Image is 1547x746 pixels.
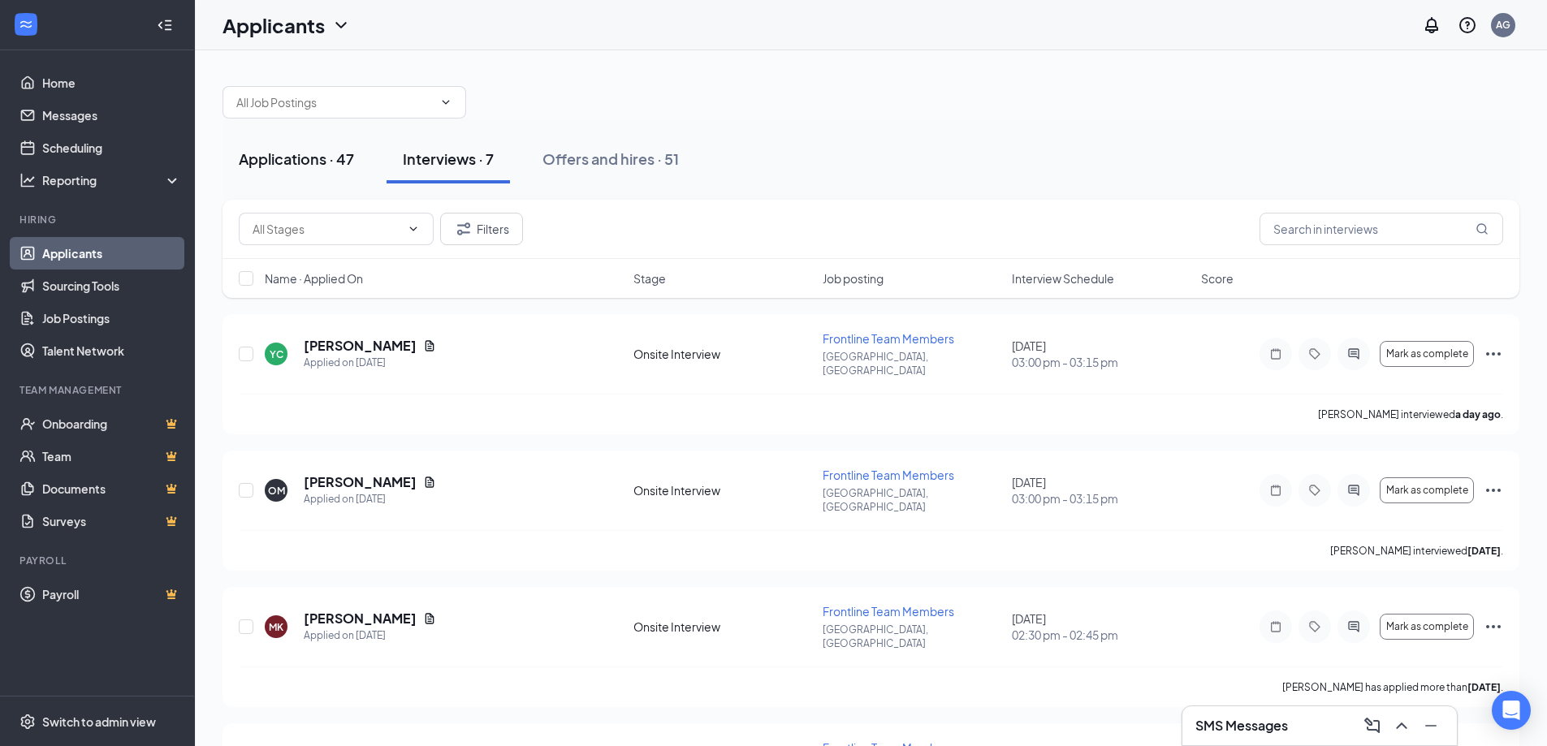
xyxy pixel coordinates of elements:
[42,270,181,302] a: Sourcing Tools
[304,610,417,627] h5: [PERSON_NAME]
[440,213,523,245] button: Filter Filters
[423,612,436,625] svg: Document
[1344,620,1363,633] svg: ActiveChat
[633,346,813,362] div: Onsite Interview
[1012,474,1191,507] div: [DATE]
[823,486,1002,514] p: [GEOGRAPHIC_DATA], [GEOGRAPHIC_DATA]
[1422,15,1441,35] svg: Notifications
[42,334,181,367] a: Talent Network
[265,270,363,287] span: Name · Applied On
[1318,407,1503,421] p: [PERSON_NAME] interviewed .
[157,17,173,33] svg: Collapse
[823,331,954,346] span: Frontline Team Members
[1484,617,1503,636] svg: Ellipses
[1305,620,1324,633] svg: Tag
[1458,15,1477,35] svg: QuestionInfo
[1421,716,1441,735] svg: Minimize
[331,15,351,35] svg: ChevronDown
[1012,354,1191,370] span: 03:00 pm - 03:15 pm
[1484,481,1503,500] svg: Ellipses
[1282,680,1503,694] p: [PERSON_NAME] has applied more than .
[42,172,182,188] div: Reporting
[42,67,181,99] a: Home
[439,96,452,109] svg: ChevronDown
[269,620,283,634] div: MK
[823,604,954,619] span: Frontline Team Members
[1380,614,1474,640] button: Mark as complete
[1266,620,1286,633] svg: Note
[423,339,436,352] svg: Document
[19,213,178,226] div: Hiring
[42,714,156,730] div: Switch to admin view
[304,627,436,644] div: Applied on [DATE]
[1380,477,1474,503] button: Mark as complete
[1467,681,1501,693] b: [DATE]
[19,554,178,567] div: Payroll
[18,16,34,32] svg: WorkstreamLogo
[1386,485,1468,496] span: Mark as complete
[223,11,325,39] h1: Applicants
[1476,222,1489,235] svg: MagnifyingGlass
[1260,213,1503,245] input: Search in interviews
[1195,717,1288,735] h3: SMS Messages
[1012,270,1114,287] span: Interview Schedule
[633,270,666,287] span: Stage
[823,350,1002,377] p: [GEOGRAPHIC_DATA], [GEOGRAPHIC_DATA]
[236,93,433,111] input: All Job Postings
[403,149,494,169] div: Interviews · 7
[1012,490,1191,507] span: 03:00 pm - 03:15 pm
[270,347,283,361] div: YC
[1305,484,1324,497] svg: Tag
[1386,348,1468,360] span: Mark as complete
[42,578,181,610] a: PayrollCrown
[42,99,181,132] a: Messages
[1266,484,1286,497] svg: Note
[1305,347,1324,360] svg: Tag
[1386,621,1468,632] span: Mark as complete
[1492,691,1531,730] div: Open Intercom Messenger
[542,149,679,169] div: Offers and hires · 51
[19,383,178,397] div: Team Management
[1496,18,1510,32] div: AG
[1380,341,1474,367] button: Mark as complete
[1201,270,1234,287] span: Score
[1484,344,1503,364] svg: Ellipses
[1012,610,1191,643] div: [DATE]
[42,237,181,270] a: Applicants
[1344,484,1363,497] svg: ActiveChat
[253,220,400,238] input: All Stages
[1344,347,1363,360] svg: ActiveChat
[19,714,36,730] svg: Settings
[1392,716,1411,735] svg: ChevronUp
[42,505,181,537] a: SurveysCrown
[1330,544,1503,558] p: [PERSON_NAME] interviewed .
[823,623,1002,650] p: [GEOGRAPHIC_DATA], [GEOGRAPHIC_DATA]
[1266,347,1286,360] svg: Note
[42,407,181,440] a: OnboardingCrown
[1455,408,1501,420] b: a day ago
[454,219,473,239] svg: Filter
[239,149,354,169] div: Applications · 47
[407,222,420,235] svg: ChevronDown
[304,355,436,371] div: Applied on [DATE]
[304,473,417,491] h5: [PERSON_NAME]
[42,472,181,505] a: DocumentsCrown
[304,337,417,355] h5: [PERSON_NAME]
[1012,338,1191,370] div: [DATE]
[1418,713,1444,739] button: Minimize
[823,468,954,482] span: Frontline Team Members
[19,172,36,188] svg: Analysis
[633,619,813,635] div: Onsite Interview
[42,302,181,334] a: Job Postings
[42,440,181,472] a: TeamCrown
[1359,713,1385,739] button: ComposeMessage
[1012,627,1191,643] span: 02:30 pm - 02:45 pm
[633,482,813,498] div: Onsite Interview
[1467,545,1501,557] b: [DATE]
[823,270,884,287] span: Job posting
[268,484,285,498] div: OM
[1363,716,1382,735] svg: ComposeMessage
[1389,713,1415,739] button: ChevronUp
[423,476,436,489] svg: Document
[42,132,181,164] a: Scheduling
